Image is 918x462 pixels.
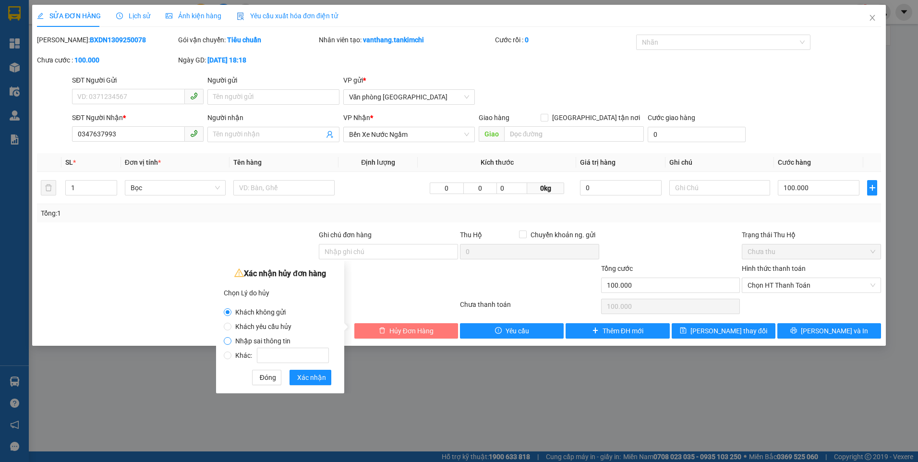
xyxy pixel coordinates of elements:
span: Yêu cầu [506,326,529,336]
span: Khác: [231,352,333,359]
button: printer[PERSON_NAME] và In [777,323,881,339]
span: delete [379,327,386,335]
span: phone [190,130,198,137]
span: edit [37,12,44,19]
div: Chọn Lý do hủy [224,286,337,300]
span: [PERSON_NAME] và In [801,326,868,336]
div: Trạng thái Thu Hộ [742,230,881,240]
div: Người nhận [207,112,339,123]
span: [PERSON_NAME] thay đổi [690,326,767,336]
span: printer [790,327,797,335]
span: phone [190,92,198,100]
span: Bến Xe Nước Ngầm [349,127,469,142]
span: Giá trị hàng [580,158,616,166]
label: Ghi chú đơn hàng [319,231,372,239]
span: Tổng cước [601,265,633,272]
div: Chưa thanh toán [459,299,600,316]
span: Khách yêu cầu hủy [231,323,295,330]
input: C [496,182,527,194]
div: SĐT Người Nhận [72,112,204,123]
span: Thêm ĐH mới [603,326,643,336]
button: Close [859,5,886,32]
b: BXDN1309250078 [90,36,146,44]
span: Tên hàng [233,158,262,166]
span: Bọc [131,181,220,195]
button: Xác nhận [290,370,331,385]
button: delete [41,180,56,195]
div: Người gửi [207,75,339,85]
span: Chọn HT Thanh Toán [748,278,875,292]
th: Ghi chú [665,153,774,172]
div: Tổng: 1 [41,208,354,219]
span: plus [868,184,877,192]
span: Giao hàng [479,114,509,122]
input: Ghi chú đơn hàng [319,244,458,259]
label: Hình thức thanh toán [742,265,806,272]
span: Giao [479,126,504,142]
span: 0kg [527,182,565,194]
span: SỬA ĐƠN HÀNG [37,12,101,20]
span: Chưa thu [748,244,875,259]
span: Nhập sai thông tin [231,337,294,345]
input: R [463,182,497,194]
span: Cước hàng [778,158,811,166]
span: Lịch sử [116,12,150,20]
b: [DATE] 18:18 [207,56,246,64]
span: Chuyển khoản ng. gửi [527,230,599,240]
span: VP Nhận [343,114,370,122]
button: plusThêm ĐH mới [566,323,669,339]
span: Văn phòng Đà Nẵng [349,90,469,104]
span: Đóng [260,372,276,383]
span: picture [166,12,172,19]
div: SĐT Người Gửi [72,75,204,85]
div: [PERSON_NAME]: [37,35,176,45]
span: save [680,327,687,335]
span: [GEOGRAPHIC_DATA] tận nơi [548,112,644,123]
b: 100.000 [74,56,99,64]
span: close [869,14,876,22]
span: exclamation-circle [495,327,502,335]
button: plus [867,180,877,195]
span: Hủy Đơn Hàng [389,326,434,336]
input: Ghi Chú [669,180,771,195]
label: Cước giao hàng [648,114,695,122]
div: Nhân viên tạo: [319,35,493,45]
span: Kích thước [481,158,514,166]
input: Khác: [257,348,329,363]
span: SL [65,158,73,166]
button: exclamation-circleYêu cầu [460,323,564,339]
b: Tiêu chuẩn [227,36,261,44]
input: Cước giao hàng [648,127,746,142]
button: deleteHủy Đơn Hàng [354,323,458,339]
div: VP gửi [343,75,475,85]
b: vanthang.tankimchi [363,36,424,44]
input: VD: Bàn, Ghế [233,180,335,195]
b: 0 [525,36,529,44]
span: Định lượng [361,158,395,166]
span: Xác nhận [297,372,326,383]
div: Gói vận chuyển: [178,35,317,45]
button: save[PERSON_NAME] thay đổi [672,323,775,339]
div: Xác nhận hủy đơn hàng [224,267,337,281]
span: clock-circle [116,12,123,19]
span: Yêu cầu xuất hóa đơn điện tử [237,12,338,20]
span: warning [234,268,244,278]
div: Ngày GD: [178,55,317,65]
input: Dọc đường [504,126,644,142]
span: Thu Hộ [460,231,482,239]
img: icon [237,12,244,20]
div: Chưa cước : [37,55,176,65]
span: Khách không gửi [231,308,290,316]
span: plus [592,327,599,335]
input: D [430,182,464,194]
div: Cước rồi : [495,35,634,45]
span: user-add [326,131,334,138]
span: Đơn vị tính [125,158,161,166]
span: Ảnh kiện hàng [166,12,221,20]
button: Đóng [252,370,281,385]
